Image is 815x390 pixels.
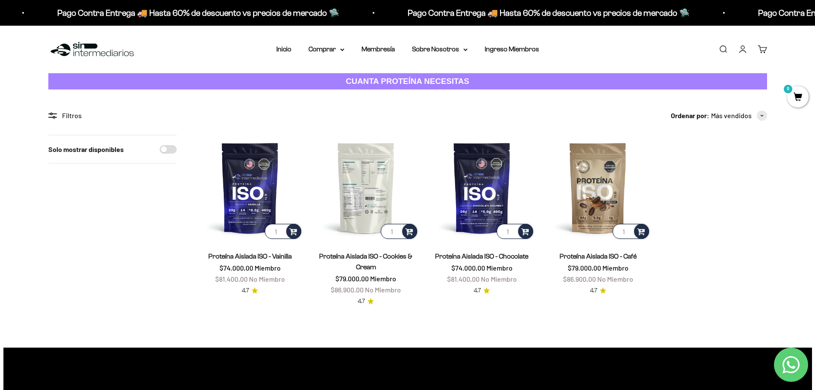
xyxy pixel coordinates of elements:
span: 4.7 [242,286,249,295]
a: Proteína Aislada ISO - Chocolate [435,253,528,260]
span: $74.000,00 [219,264,253,272]
button: Más vendidos [711,110,767,121]
span: $74.000,00 [451,264,485,272]
a: Ingreso Miembros [485,45,539,53]
span: $81.400,00 [447,275,480,283]
a: 4.74.7 de 5.0 estrellas [590,286,606,295]
span: Ordenar por: [671,110,709,121]
span: 4.7 [590,286,597,295]
span: No Miembro [249,275,285,283]
span: $79.000,00 [335,274,369,283]
label: Solo mostrar disponibles [48,144,124,155]
summary: Comprar [308,44,344,55]
span: $79.000,00 [568,264,601,272]
p: Pago Contra Entrega 🚚 Hasta 60% de descuento vs precios de mercado 🛸 [408,6,690,20]
span: No Miembro [365,286,401,294]
span: Miembro [255,264,281,272]
span: Miembro [486,264,513,272]
strong: CUANTA PROTEÍNA NECESITAS [346,77,469,86]
a: Proteína Aislada ISO - Café [560,253,637,260]
a: 4.74.7 de 5.0 estrellas [358,297,374,306]
summary: Sobre Nosotros [412,44,468,55]
span: Más vendidos [711,110,752,121]
a: CUANTA PROTEÍNA NECESITAS [48,73,767,90]
img: Proteína Aislada ISO - Cookies & Cream [313,135,419,241]
a: Inicio [276,45,291,53]
span: No Miembro [481,275,517,283]
a: 0 [787,93,809,102]
a: Proteína Aislada ISO - Vainilla [208,253,292,260]
a: Proteína Aislada ISO - Cookies & Cream [319,253,412,271]
p: Pago Contra Entrega 🚚 Hasta 60% de descuento vs precios de mercado 🛸 [57,6,339,20]
span: 4.7 [358,297,365,306]
span: $86.900,00 [331,286,364,294]
div: Filtros [48,110,177,121]
a: Membresía [362,45,395,53]
span: 4.7 [474,286,481,295]
span: Miembro [370,274,396,283]
span: $86.900,00 [563,275,596,283]
span: No Miembro [597,275,633,283]
a: 4.74.7 de 5.0 estrellas [474,286,490,295]
span: $81.400,00 [215,275,248,283]
mark: 0 [783,84,793,94]
span: Miembro [602,264,628,272]
a: 4.74.7 de 5.0 estrellas [242,286,258,295]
